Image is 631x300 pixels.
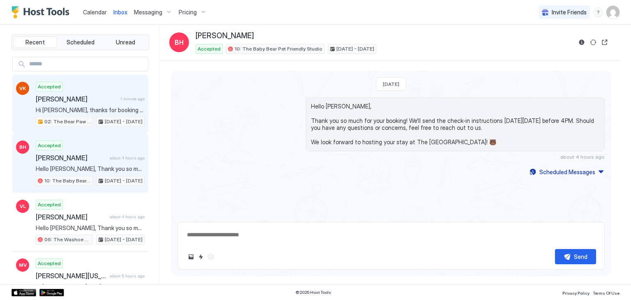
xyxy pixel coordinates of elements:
[588,37,598,47] button: Sync reservation
[104,37,147,48] button: Unread
[116,39,135,46] span: Unread
[574,252,587,261] div: Send
[105,236,143,243] span: [DATE] - [DATE]
[528,166,605,178] button: Scheduled Messages
[44,236,91,243] span: 06: The Washoe Sierra Studio
[110,155,145,161] span: about 4 hours ago
[175,37,184,47] span: BH
[14,37,57,48] button: Recent
[83,8,107,16] a: Calendar
[113,8,127,16] a: Inbox
[12,6,73,18] a: Host Tools Logo
[198,45,221,53] span: Accepted
[67,39,94,46] span: Scheduled
[600,37,610,47] button: Open reservation
[20,203,26,210] span: VL
[134,9,162,16] span: Messaging
[196,252,206,262] button: Quick reply
[577,37,587,47] button: Reservation information
[38,83,61,90] span: Accepted
[36,283,145,291] span: Hi [PERSON_NAME] and [PERSON_NAME] is Me , my Son and my Dog . We can wait to be there and relax ...
[105,177,143,185] span: [DATE] - [DATE]
[36,154,106,162] span: [PERSON_NAME]
[26,57,148,71] input: Input Field
[19,261,27,269] span: MV
[25,39,45,46] span: Recent
[552,9,587,16] span: Invite Friends
[562,288,590,297] a: Privacy Policy
[36,272,106,280] span: [PERSON_NAME][US_STATE] May
[311,103,599,146] span: Hello [PERSON_NAME], Thank you so much for your booking! We'll send the check-in instructions [DA...
[44,118,91,125] span: 02: The Bear Paw Pet Friendly King Studio
[110,214,145,219] span: about 4 hours ago
[19,85,26,92] span: VK
[39,289,64,296] a: Google Play Store
[562,291,590,295] span: Privacy Policy
[105,118,143,125] span: [DATE] - [DATE]
[383,81,399,87] span: [DATE]
[36,106,145,114] span: Hi [PERSON_NAME], thanks for booking your stay with us! Details of your Booking: 📍 [STREET_ADDRES...
[38,260,61,267] span: Accepted
[196,31,254,41] span: [PERSON_NAME]
[59,37,102,48] button: Scheduled
[19,143,26,151] span: BH
[555,249,596,264] button: Send
[38,201,61,208] span: Accepted
[83,9,107,16] span: Calendar
[12,289,36,296] a: App Store
[539,168,595,176] div: Scheduled Messages
[186,252,196,262] button: Upload image
[560,154,605,160] span: about 4 hours ago
[36,95,117,103] span: [PERSON_NAME]
[36,224,145,232] span: Hello [PERSON_NAME], Thank you so much for your booking! We'll send the check-in instructions [DA...
[120,96,145,102] span: 1 minute ago
[110,273,145,279] span: about 5 hours ago
[593,291,619,295] span: Terms Of Use
[113,9,127,16] span: Inbox
[36,213,106,221] span: [PERSON_NAME]
[336,45,374,53] span: [DATE] - [DATE]
[36,165,145,173] span: Hello [PERSON_NAME], Thank you so much for your booking! We'll send the check-in instructions [DA...
[179,9,197,16] span: Pricing
[44,177,91,185] span: 10: The Baby Bear Pet Friendly Studio
[593,288,619,297] a: Terms Of Use
[235,45,322,53] span: 10: The Baby Bear Pet Friendly Studio
[38,142,61,149] span: Accepted
[12,35,149,50] div: tab-group
[606,6,619,19] div: User profile
[593,7,603,17] div: menu
[295,290,331,295] span: © 2025 Host Tools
